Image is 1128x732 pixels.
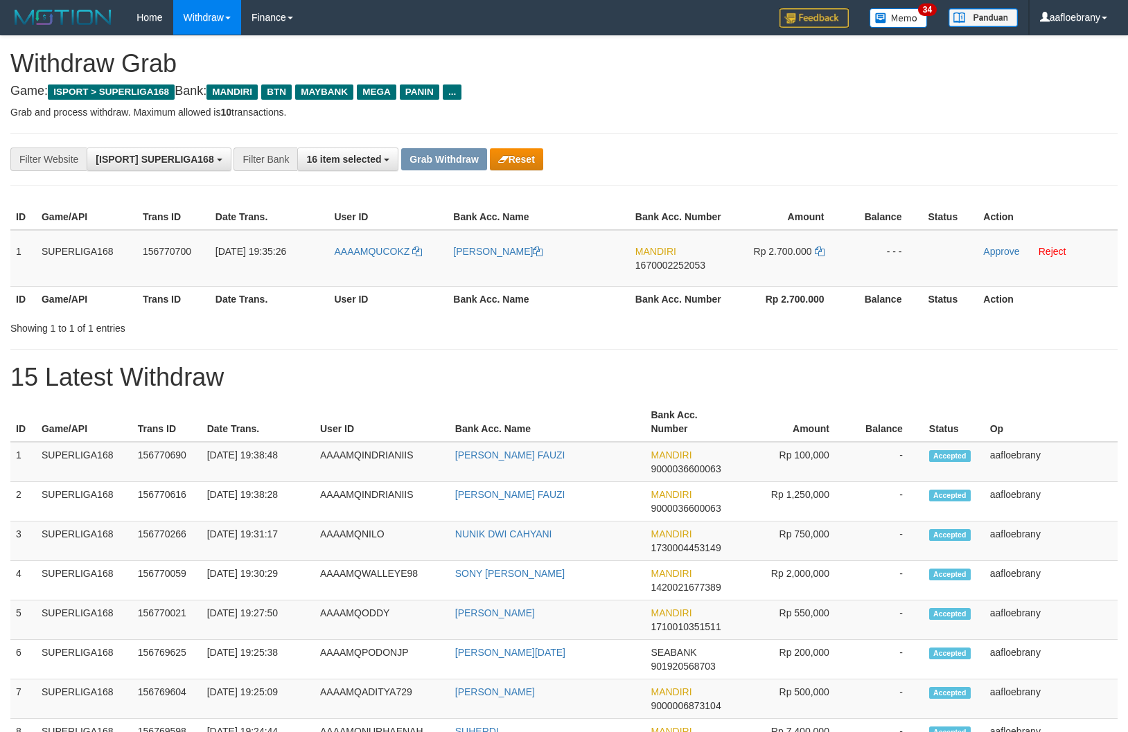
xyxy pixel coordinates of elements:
td: AAAAMQINDRIANIIS [315,482,450,521]
span: [DATE] 19:35:26 [215,246,286,257]
th: Bank Acc. Name [450,402,646,442]
span: Copy 9000006873104 to clipboard [651,700,721,711]
th: ID [10,286,36,312]
th: Game/API [36,286,137,312]
td: 156769604 [132,679,202,719]
span: Accepted [929,648,971,659]
td: aafloebrany [985,561,1118,600]
td: 3 [10,521,36,561]
span: ... [443,84,461,100]
h1: Withdraw Grab [10,50,1118,78]
span: PANIN [400,84,439,100]
th: Bank Acc. Name [448,204,630,230]
th: Trans ID [137,204,210,230]
img: Button%20Memo.svg [870,8,928,28]
button: Grab Withdraw [401,148,486,170]
td: 156769625 [132,640,202,679]
td: [DATE] 19:38:48 [202,442,315,482]
td: Rp 200,000 [739,640,850,679]
h1: 15 Latest Withdraw [10,364,1118,391]
img: MOTION_logo.png [10,7,116,28]
td: AAAAMQPODONJP [315,640,450,679]
td: aafloebrany [985,640,1118,679]
th: Status [922,204,978,230]
span: MAYBANK [295,84,353,100]
a: [PERSON_NAME] [455,607,535,618]
strong: 10 [220,107,231,118]
td: [DATE] 19:31:17 [202,521,315,561]
th: Date Trans. [202,402,315,442]
td: [DATE] 19:30:29 [202,561,315,600]
span: Copy 9000036600063 to clipboard [651,503,721,514]
td: SUPERLIGA168 [36,521,132,561]
span: AAAAMQUCOKZ [334,246,409,257]
span: 16 item selected [306,154,381,165]
td: AAAAMQADITYA729 [315,679,450,719]
a: [PERSON_NAME] [455,686,535,697]
td: Rp 100,000 [739,442,850,482]
th: Rp 2.700.000 [729,286,845,312]
div: Filter Website [10,148,87,171]
button: [ISPORT] SUPERLIGA168 [87,148,231,171]
a: [PERSON_NAME] FAUZI [455,449,565,461]
td: [DATE] 19:25:09 [202,679,315,719]
th: Status [924,402,985,442]
td: aafloebrany [985,521,1118,561]
td: 156770059 [132,561,202,600]
th: Trans ID [137,286,210,312]
span: MANDIRI [651,568,691,579]
td: - [850,600,924,640]
div: Filter Bank [233,148,297,171]
th: Bank Acc. Number [630,286,729,312]
td: aafloebrany [985,679,1118,719]
th: Op [985,402,1118,442]
th: User ID [328,286,448,312]
td: - - - [845,230,923,287]
td: SUPERLIGA168 [36,482,132,521]
th: Amount [729,204,845,230]
span: Accepted [929,569,971,580]
span: Rp 2.700.000 [754,246,812,257]
td: Rp 1,250,000 [739,482,850,521]
span: SEABANK [651,647,696,658]
td: 156770690 [132,442,202,482]
h4: Game: Bank: [10,84,1118,98]
td: aafloebrany [985,600,1118,640]
span: Accepted [929,490,971,501]
td: AAAAMQINDRIANIIS [315,442,450,482]
span: ISPORT > SUPERLIGA168 [48,84,175,100]
th: Date Trans. [210,204,329,230]
span: MANDIRI [651,686,691,697]
td: 1 [10,230,36,287]
td: aafloebrany [985,442,1118,482]
th: ID [10,204,36,230]
button: 16 item selected [297,148,398,171]
span: Copy 9000036600063 to clipboard [651,463,721,474]
td: AAAAMQNILO [315,521,450,561]
td: SUPERLIGA168 [36,679,132,719]
a: NUNIK DWI CAHYANI [455,528,552,539]
span: 156770700 [143,246,191,257]
span: Accepted [929,687,971,699]
a: SONY [PERSON_NAME] [455,568,565,579]
div: Showing 1 to 1 of 1 entries [10,316,459,335]
td: SUPERLIGA168 [36,600,132,640]
td: [DATE] 19:38:28 [202,482,315,521]
th: Balance [845,286,923,312]
span: MANDIRI [651,449,691,461]
span: 34 [918,3,937,16]
td: Rp 2,000,000 [739,561,850,600]
a: [PERSON_NAME][DATE] [455,647,565,658]
span: MANDIRI [651,528,691,539]
td: 1 [10,442,36,482]
td: AAAAMQODDY [315,600,450,640]
th: Date Trans. [210,286,329,312]
a: Reject [1039,246,1066,257]
span: Accepted [929,450,971,462]
th: Trans ID [132,402,202,442]
td: 6 [10,640,36,679]
td: SUPERLIGA168 [36,640,132,679]
span: MEGA [357,84,396,100]
th: Status [922,286,978,312]
td: 156770021 [132,600,202,640]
